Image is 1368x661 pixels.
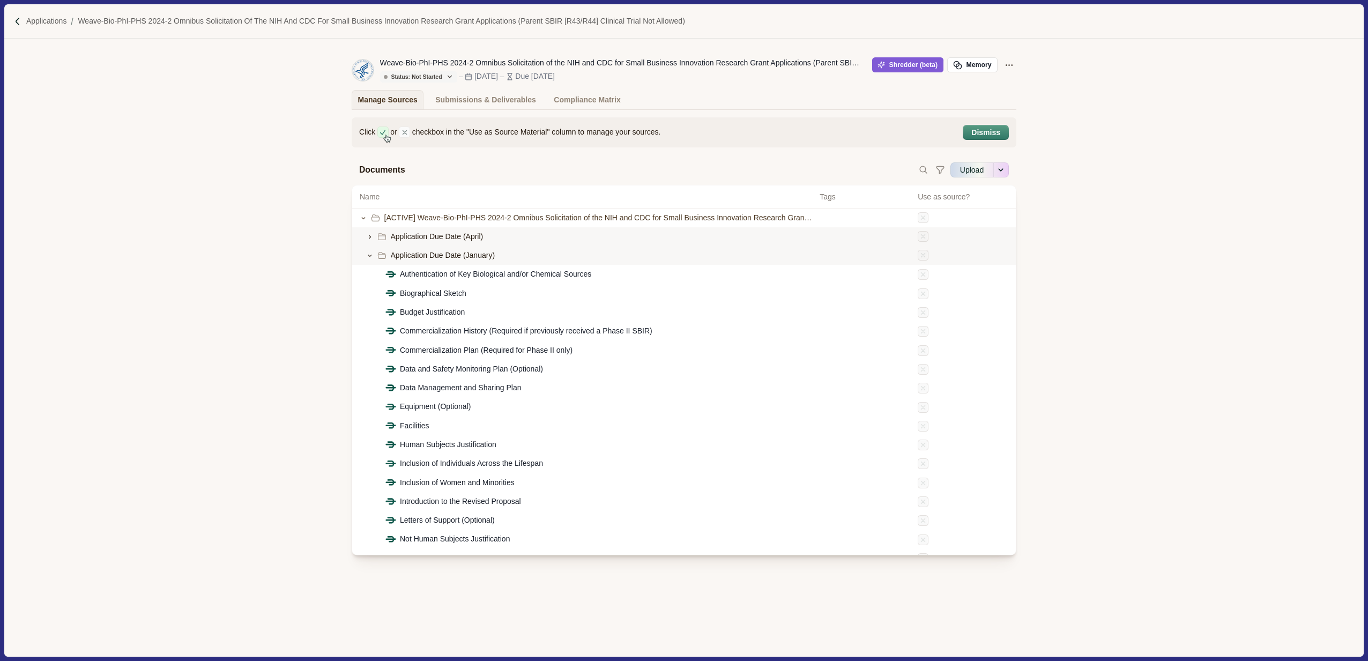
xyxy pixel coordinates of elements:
[400,477,515,488] span: Inclusion of Women and Minorities
[400,439,496,450] span: Human Subjects Justification
[950,161,993,179] button: Upload
[400,288,466,299] span: Biographical Sketch
[385,383,396,392] img: Streamline Climate Logo
[13,17,23,26] img: Forward slash icon
[385,478,396,487] img: Streamline Climate Logo
[385,440,396,449] img: Streamline Climate Logo
[554,91,620,109] div: Compliance Matrix
[947,57,998,72] button: Memory
[380,71,457,83] button: Status: Not Started
[820,191,910,203] span: Tags
[391,250,495,261] span: Application Due Date (January)
[1001,57,1016,72] button: Application Actions
[385,535,396,544] img: Streamline Climate Logo
[385,308,396,317] img: Streamline Climate Logo
[66,17,78,26] img: Forward slash icon
[400,515,495,526] span: Letters of Support (Optional)
[515,71,555,82] div: Due [DATE]
[918,191,970,203] span: Use as source?
[400,307,465,318] span: Budget Justification
[400,363,543,375] span: Data and Safety Monitoring Plan (Optional)
[385,497,396,506] img: Streamline Climate Logo
[500,71,504,82] div: –
[360,191,380,203] span: Name
[400,382,521,393] span: Data Management and Sharing Plan
[400,401,471,412] span: Equipment (Optional)
[964,126,1008,139] button: Dismiss
[359,127,955,138] div: or checkbox in the "Use as Source Material" column to manage your sources.
[435,91,536,109] div: Submissions & Deliverables
[400,345,573,356] span: Commercialization Plan (Required for Phase II only)
[78,16,685,27] a: Weave-Bio-PhI-PHS 2024-2 Omnibus Solicitation of the NIH and CDC for Small Business Innovation Re...
[385,289,396,298] img: Streamline Climate Logo
[385,270,396,279] img: Streamline Climate Logo
[358,91,418,109] div: Manage Sources
[384,212,813,224] span: [ACTIVE] Weave-Bio-PhI-PHS 2024-2 Omnibus Solicitation of the NIH and CDC for Small Business Inno...
[385,459,396,469] img: Streamline Climate Logo
[385,346,396,355] img: Streamline Climate Logo
[548,90,627,109] a: Compliance Matrix
[400,325,652,337] span: Commercialization History (Required if previously received a Phase II SBIR)
[385,554,396,563] img: Streamline Climate Logo
[385,421,396,430] img: Streamline Climate Logo
[429,90,542,109] a: Submissions & Deliverables
[384,73,442,80] div: Status: Not Started
[400,496,521,507] span: Introduction to the Revised Proposal
[872,57,943,72] button: Shredder (beta)
[385,365,396,374] img: Streamline Climate Logo
[385,403,396,412] img: Streamline Climate Logo
[359,127,375,138] span: Click
[400,458,543,469] span: Inclusion of Individuals Across the Lifespan
[352,90,423,109] a: Manage Sources
[385,516,396,525] img: Streamline Climate Logo
[474,71,498,82] div: [DATE]
[400,269,591,280] span: Authentication of Key Biological and/or Chemical Sources
[26,16,67,27] a: Applications
[400,533,510,545] span: Not Human Subjects Justification
[352,60,374,81] img: HHS.png
[391,231,484,242] span: Application Due Date (April)
[380,57,863,69] div: Weave-Bio-PhI-PHS 2024-2 Omnibus Solicitation of the NIH and CDC for Small Business Innovation Re...
[459,71,463,82] div: –
[400,553,456,564] span: Project Narrative
[385,326,396,336] img: Streamline Climate Logo
[359,164,405,177] span: Documents
[994,161,1009,179] button: See more options
[400,420,429,432] span: Facilities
